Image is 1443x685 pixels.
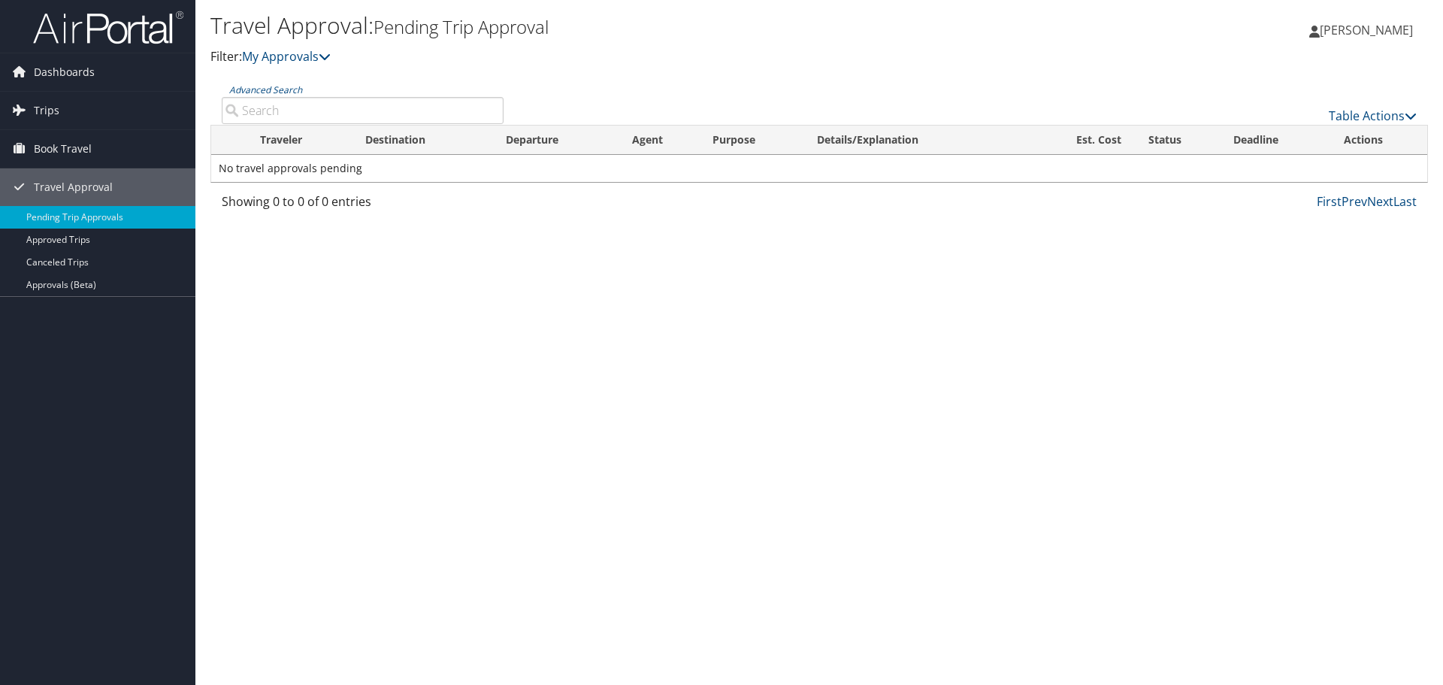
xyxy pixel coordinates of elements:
[210,47,1022,67] p: Filter:
[211,155,1427,182] td: No travel approvals pending
[1342,193,1367,210] a: Prev
[619,126,698,155] th: Agent
[1367,193,1393,210] a: Next
[803,126,1027,155] th: Details/Explanation
[1220,126,1331,155] th: Deadline: activate to sort column descending
[34,130,92,168] span: Book Travel
[1393,193,1417,210] a: Last
[247,126,352,155] th: Traveler: activate to sort column ascending
[352,126,492,155] th: Destination: activate to sort column ascending
[33,10,183,45] img: airportal-logo.png
[34,168,113,206] span: Travel Approval
[1317,193,1342,210] a: First
[1027,126,1135,155] th: Est. Cost: activate to sort column ascending
[222,192,504,218] div: Showing 0 to 0 of 0 entries
[229,83,302,96] a: Advanced Search
[699,126,803,155] th: Purpose
[222,97,504,124] input: Advanced Search
[242,48,331,65] a: My Approvals
[1329,108,1417,124] a: Table Actions
[1309,8,1428,53] a: [PERSON_NAME]
[1320,22,1413,38] span: [PERSON_NAME]
[1135,126,1220,155] th: Status: activate to sort column ascending
[210,10,1022,41] h1: Travel Approval:
[1330,126,1427,155] th: Actions
[34,92,59,129] span: Trips
[374,14,549,39] small: Pending Trip Approval
[34,53,95,91] span: Dashboards
[492,126,619,155] th: Departure: activate to sort column ascending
